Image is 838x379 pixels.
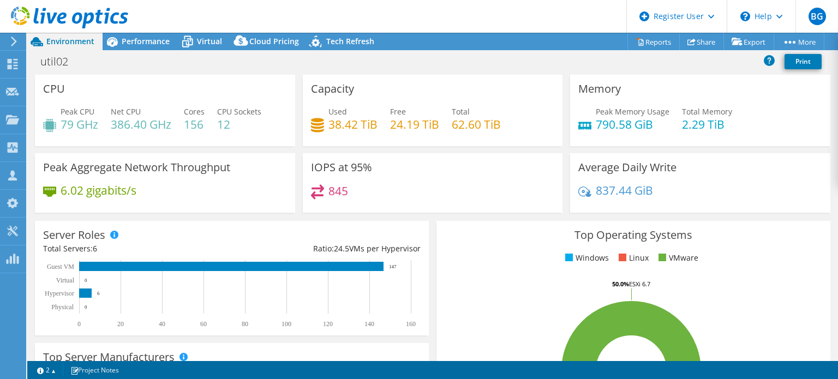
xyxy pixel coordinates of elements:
[334,243,349,254] span: 24.5
[389,264,397,269] text: 147
[612,280,629,288] tspan: 50.0%
[740,11,750,21] svg: \n
[406,320,416,328] text: 160
[682,118,732,130] h4: 2.29 TiB
[85,304,87,310] text: 0
[249,36,299,46] span: Cloud Pricing
[45,290,74,297] text: Hypervisor
[47,263,74,270] text: Guest VM
[364,320,374,328] text: 140
[616,252,649,264] li: Linux
[774,33,824,50] a: More
[328,106,347,117] span: Used
[85,278,87,283] text: 0
[809,8,826,25] span: BG
[282,320,291,328] text: 100
[61,184,136,196] h4: 6.02 gigabits/s
[596,118,669,130] h4: 790.58 GiB
[117,320,124,328] text: 20
[328,118,378,130] h4: 38.42 TiB
[445,229,822,241] h3: Top Operating Systems
[682,106,732,117] span: Total Memory
[390,118,439,130] h4: 24.19 TiB
[679,33,724,50] a: Share
[61,118,98,130] h4: 79 GHz
[200,320,207,328] text: 60
[184,118,205,130] h4: 156
[311,161,372,173] h3: IOPS at 95%
[328,185,348,197] h4: 845
[217,106,261,117] span: CPU Sockets
[785,54,822,69] a: Print
[43,161,230,173] h3: Peak Aggregate Network Throughput
[562,252,609,264] li: Windows
[61,106,94,117] span: Peak CPU
[311,83,354,95] h3: Capacity
[43,243,232,255] div: Total Servers:
[111,118,171,130] h4: 386.40 GHz
[35,56,85,68] h1: util02
[63,363,127,377] a: Project Notes
[723,33,774,50] a: Export
[578,83,621,95] h3: Memory
[197,36,222,46] span: Virtual
[56,276,75,284] text: Virtual
[578,161,677,173] h3: Average Daily Write
[93,243,97,254] span: 6
[390,106,406,117] span: Free
[159,320,165,328] text: 40
[217,118,261,130] h4: 12
[43,351,175,363] h3: Top Server Manufacturers
[111,106,141,117] span: Net CPU
[326,36,374,46] span: Tech Refresh
[29,363,63,377] a: 2
[46,36,94,46] span: Environment
[452,106,470,117] span: Total
[122,36,170,46] span: Performance
[656,252,698,264] li: VMware
[232,243,421,255] div: Ratio: VMs per Hypervisor
[596,106,669,117] span: Peak Memory Usage
[51,303,74,311] text: Physical
[323,320,333,328] text: 120
[43,83,65,95] h3: CPU
[596,184,653,196] h4: 837.44 GiB
[242,320,248,328] text: 80
[77,320,81,328] text: 0
[43,229,105,241] h3: Server Roles
[452,118,501,130] h4: 62.60 TiB
[97,291,100,296] text: 6
[627,33,680,50] a: Reports
[629,280,650,288] tspan: ESXi 6.7
[184,106,205,117] span: Cores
